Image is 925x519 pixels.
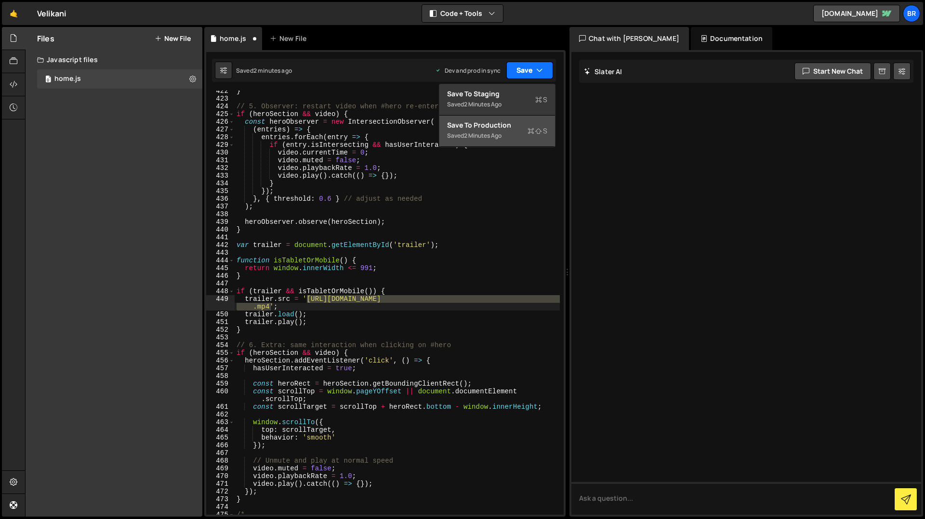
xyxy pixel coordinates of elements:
[206,341,235,349] div: 454
[447,89,547,99] div: Save to Staging
[206,441,235,449] div: 466
[206,126,235,133] div: 427
[155,35,191,42] button: New File
[206,110,235,118] div: 425
[37,33,54,44] h2: Files
[206,472,235,480] div: 470
[439,84,555,116] button: Save to StagingS Saved2 minutes ago
[535,95,547,104] span: S
[794,63,871,80] button: Start new chat
[813,5,900,22] a: [DOMAIN_NAME]
[206,203,235,210] div: 437
[206,118,235,126] div: 426
[506,62,553,79] button: Save
[206,388,235,403] div: 460
[206,357,235,364] div: 456
[206,364,235,372] div: 457
[206,187,235,195] div: 435
[206,195,235,203] div: 436
[236,66,292,75] div: Saved
[206,372,235,380] div: 458
[253,66,292,75] div: 2 minutes ago
[45,76,51,84] span: 0
[206,426,235,434] div: 464
[447,120,547,130] div: Save to Production
[206,95,235,103] div: 423
[464,100,502,108] div: 2 minutes ago
[206,172,235,180] div: 433
[206,257,235,264] div: 444
[206,141,235,149] div: 429
[206,495,235,503] div: 473
[206,87,235,95] div: 422
[270,34,310,43] div: New File
[37,69,202,89] div: 15955/42633.js
[206,241,235,249] div: 442
[206,295,235,311] div: 449
[206,411,235,418] div: 462
[528,126,547,136] span: S
[439,116,555,147] button: Save to ProductionS Saved2 minutes ago
[206,226,235,234] div: 440
[26,50,202,69] div: Javascript files
[206,249,235,257] div: 443
[206,511,235,519] div: 475
[206,287,235,295] div: 448
[206,349,235,357] div: 455
[206,434,235,441] div: 465
[422,5,503,22] button: Code + Tools
[206,234,235,241] div: 441
[206,403,235,411] div: 461
[206,503,235,511] div: 474
[206,133,235,141] div: 428
[206,457,235,465] div: 468
[37,8,66,19] div: Velikani
[435,66,501,75] div: Dev and prod in sync
[206,311,235,318] div: 450
[206,164,235,172] div: 432
[206,418,235,426] div: 463
[206,380,235,388] div: 459
[206,210,235,218] div: 438
[903,5,920,22] a: Br
[206,218,235,226] div: 439
[206,488,235,495] div: 472
[206,449,235,457] div: 467
[691,27,772,50] div: Documentation
[447,130,547,142] div: Saved
[206,264,235,272] div: 445
[206,334,235,341] div: 453
[206,180,235,187] div: 434
[569,27,689,50] div: Chat with [PERSON_NAME]
[584,67,622,76] h2: Slater AI
[206,272,235,280] div: 446
[464,131,502,140] div: 2 minutes ago
[206,149,235,156] div: 430
[206,480,235,488] div: 471
[206,318,235,326] div: 451
[206,280,235,287] div: 447
[206,103,235,110] div: 424
[54,75,81,83] div: home.js
[2,2,26,25] a: 🤙
[206,326,235,334] div: 452
[206,156,235,164] div: 431
[206,465,235,472] div: 469
[220,34,246,43] div: home.js
[447,99,547,110] div: Saved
